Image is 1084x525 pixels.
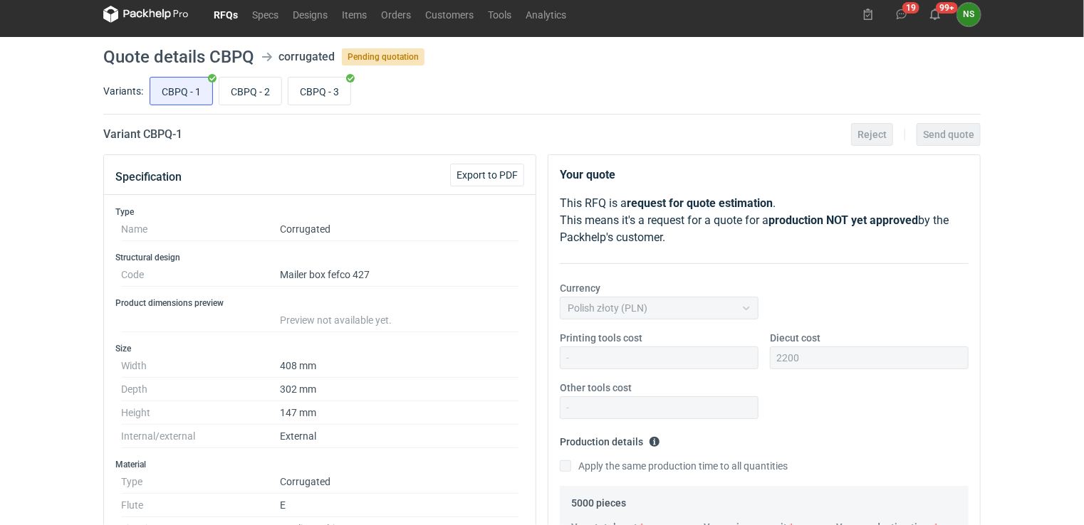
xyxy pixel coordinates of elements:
button: Send quote [917,123,981,146]
dt: Code [121,263,280,287]
button: Export to PDF [450,164,524,186]
h3: Structural design [115,252,524,263]
span: Preview not available yet. [280,314,392,326]
dt: Width [121,354,280,378]
dt: Internal/external [121,425,280,448]
label: Currency [560,281,600,295]
dt: Depth [121,378,280,401]
dt: Name [121,218,280,241]
label: Apply the same production time to all quantities [560,459,788,473]
h1: Quote details CBPQ [103,48,254,65]
a: Orders [374,6,418,23]
label: Diecut cost [770,331,820,345]
a: Customers [418,6,481,23]
label: CBPQ - 2 [219,77,282,105]
strong: Your quote [560,168,615,181]
dd: Mailer box fefco 427 [280,263,518,287]
a: Specs [245,6,286,23]
dt: Flute [121,494,280,517]
h3: Material [115,459,524,470]
label: CBPQ - 1 [150,77,213,105]
dd: External [280,425,518,448]
p: This RFQ is a . This means it's a request for a quote for a by the Packhelp's customer. [560,195,969,246]
dd: 302 mm [280,378,518,401]
label: Printing tools cost [560,331,642,345]
div: corrugated [278,48,335,65]
span: Export to PDF [457,170,518,180]
button: Reject [851,123,893,146]
h3: Product dimensions preview [115,297,524,309]
svg: Packhelp Pro [103,6,189,23]
span: Send quote [923,129,974,139]
legend: Production details [560,430,660,447]
dd: Corrugated [280,470,518,494]
a: Items [335,6,374,23]
dt: Type [121,470,280,494]
strong: production NOT yet approved [768,213,918,227]
strong: request for quote estimation [627,196,773,210]
button: 99+ [924,3,947,26]
h3: Size [115,343,524,354]
a: Designs [286,6,335,23]
dd: 147 mm [280,401,518,425]
label: Variants: [103,84,143,98]
button: Specification [115,160,182,194]
label: CBPQ - 3 [288,77,351,105]
a: Tools [481,6,518,23]
button: NS [957,3,981,26]
h3: Type [115,206,524,218]
button: 19 [890,3,913,26]
dt: Height [121,401,280,425]
a: RFQs [207,6,245,23]
legend: 5000 pieces [571,492,626,509]
dd: 408 mm [280,354,518,378]
span: Reject [858,129,887,139]
label: Other tools cost [560,381,632,395]
a: Analytics [518,6,573,23]
dd: E [280,494,518,517]
h2: Variant CBPQ - 1 [103,126,182,143]
dd: Corrugated [280,218,518,241]
span: Pending quotation [342,48,424,65]
div: Natalia Stępak [957,3,981,26]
